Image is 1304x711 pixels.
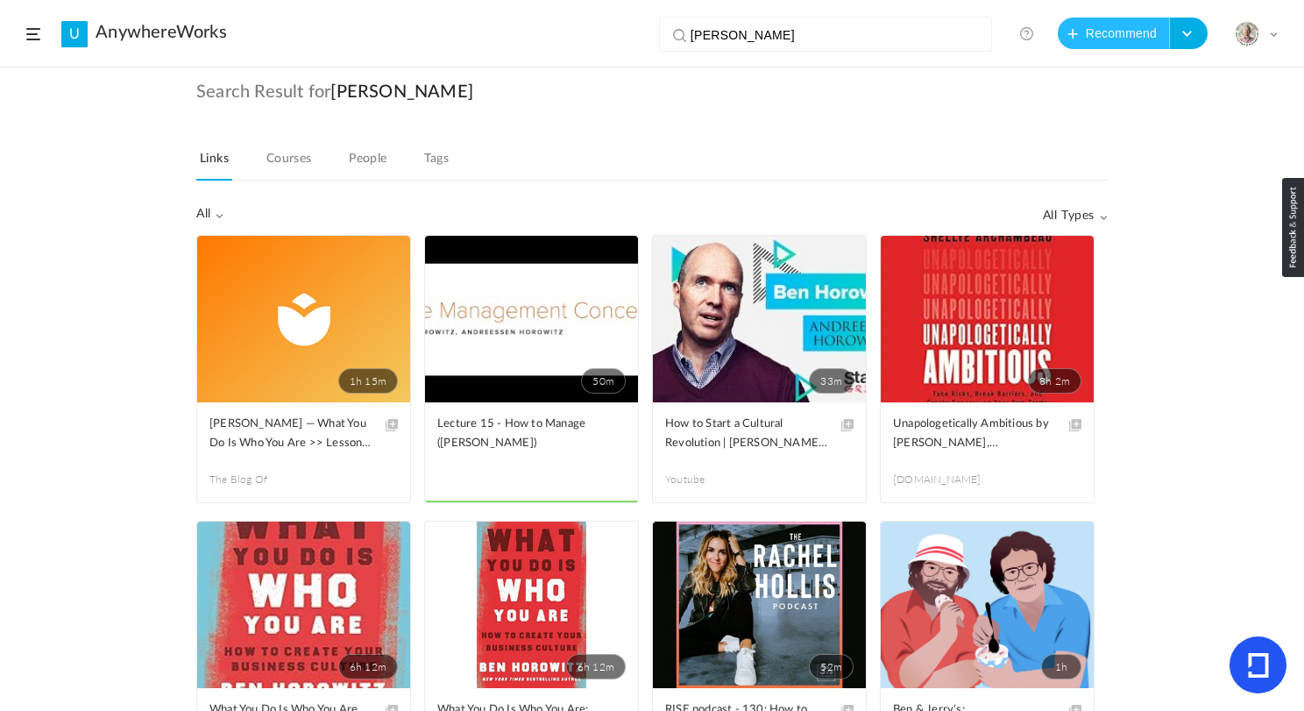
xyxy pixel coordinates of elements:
span: How to Start a Cultural Revolution | [PERSON_NAME] ([PERSON_NAME]) @ Startup Grind Global [665,415,827,453]
span: Unapologetically Ambitious by [PERSON_NAME], [PERSON_NAME] - foreword | Audiobook | [DOMAIN_NAME] [893,415,1055,453]
a: 8h 2m [881,236,1094,402]
span: [DOMAIN_NAME] [893,472,988,487]
span: 1h [1041,654,1081,679]
a: U [61,21,88,47]
a: Tags [421,147,452,181]
a: Lecture 15 - How to Manage ([PERSON_NAME]) [437,415,626,454]
button: Recommend [1058,18,1170,49]
input: Search here... [691,18,968,53]
a: [PERSON_NAME] — What You Do Is Who You Are >> Lessons from [GEOGRAPHIC_DATA], [PERSON_NAME], [PER... [209,415,398,454]
a: 52m [653,522,866,688]
a: AnywhereWorks [96,22,227,43]
a: 6h 12m [425,522,638,688]
span: The Blog of Author [PERSON_NAME] [209,472,304,487]
a: 1h [881,522,1094,688]
span: 33m [809,368,854,394]
a: 33m [653,236,866,402]
span: Lecture 15 - How to Manage ([PERSON_NAME]) [437,415,599,453]
a: Unapologetically Ambitious by [PERSON_NAME], [PERSON_NAME] - foreword | Audiobook | [DOMAIN_NAME] [893,415,1081,454]
a: People [345,147,391,181]
span: 52m [809,654,854,679]
a: 6h 12m [197,522,410,688]
a: How to Start a Cultural Revolution | [PERSON_NAME] ([PERSON_NAME]) @ Startup Grind Global [665,415,854,454]
img: loop_feedback_btn.png [1282,178,1304,277]
span: 6h 12m [338,654,398,679]
span: 6h 12m [566,654,626,679]
img: julia-s-version-gybnm-profile-picture-frame-2024-template-16.png [1235,22,1259,46]
span: 50m [581,368,626,394]
span: 8h 2m [1028,368,1081,394]
a: Links [196,147,232,181]
span: Youtube [665,472,760,487]
span: All Types [1043,209,1108,224]
span: All [196,207,224,222]
a: 50m [425,236,638,402]
a: 1h 15m [197,236,410,402]
span: [PERSON_NAME] — What You Do Is Who You Are >> Lessons from [GEOGRAPHIC_DATA], [PERSON_NAME], [PER... [209,415,372,453]
h2: Search Result for [196,82,1108,129]
span: 1h 15m [338,368,398,394]
a: Courses [263,147,315,181]
span: [PERSON_NAME] [330,82,473,103]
